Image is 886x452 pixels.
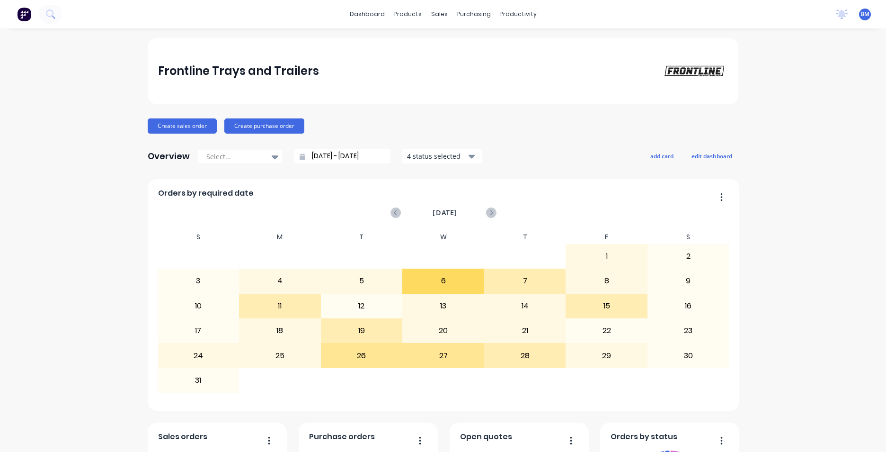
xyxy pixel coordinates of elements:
[566,319,647,343] div: 22
[485,294,566,318] div: 14
[611,431,677,443] span: Orders by status
[648,319,729,343] div: 23
[402,149,482,163] button: 4 status selected
[309,431,375,443] span: Purchase orders
[860,10,869,18] span: BM
[158,369,239,392] div: 31
[485,269,566,293] div: 7
[224,118,304,134] button: Create purchase order
[321,294,402,318] div: 12
[158,230,239,244] div: S
[407,151,467,161] div: 4 status selected
[321,319,402,343] div: 19
[403,319,484,343] div: 20
[321,269,402,293] div: 5
[496,7,541,21] div: productivity
[566,230,647,244] div: F
[485,344,566,367] div: 28
[390,7,426,21] div: products
[158,344,239,367] div: 24
[662,63,728,78] img: Frontline Trays and Trailers
[648,244,729,268] div: 2
[452,7,496,21] div: purchasing
[158,269,239,293] div: 3
[17,7,31,21] img: Factory
[158,294,239,318] div: 10
[158,62,319,81] div: Frontline Trays and Trailers
[239,269,320,293] div: 4
[566,294,647,318] div: 15
[403,269,484,293] div: 6
[239,344,320,367] div: 25
[685,150,738,162] button: edit dashboard
[403,344,484,367] div: 27
[148,118,217,134] button: Create sales order
[433,208,457,218] span: [DATE]
[158,431,207,443] span: Sales orders
[648,344,729,367] div: 30
[321,230,403,244] div: T
[566,344,647,367] div: 29
[647,230,729,244] div: S
[148,147,190,166] div: Overview
[239,294,320,318] div: 11
[648,269,729,293] div: 9
[321,344,402,367] div: 26
[158,188,254,199] span: Orders by required date
[484,230,566,244] div: T
[566,244,647,268] div: 1
[648,294,729,318] div: 16
[239,230,321,244] div: M
[403,294,484,318] div: 13
[239,319,320,343] div: 18
[402,230,484,244] div: W
[485,319,566,343] div: 21
[460,431,512,443] span: Open quotes
[345,7,390,21] a: dashboard
[566,269,647,293] div: 8
[426,7,452,21] div: sales
[158,319,239,343] div: 17
[644,150,680,162] button: add card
